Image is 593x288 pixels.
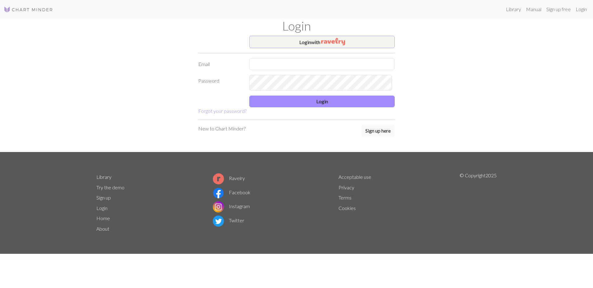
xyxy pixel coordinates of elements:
label: Password [195,75,246,91]
h1: Login [93,19,500,33]
a: Twitter [213,217,244,223]
a: Acceptable use [339,174,371,180]
a: Sign up [96,195,111,200]
a: Terms [339,195,351,200]
img: Logo [4,6,53,13]
button: Sign up here [361,125,395,137]
a: Privacy [339,184,354,190]
p: © Copyright 2025 [460,172,497,234]
a: Facebook [213,189,250,195]
a: Instagram [213,203,250,209]
a: Cookies [339,205,356,211]
img: Twitter logo [213,216,224,227]
img: Ravelry logo [213,173,224,184]
a: About [96,226,109,232]
label: Email [195,58,246,70]
p: New to Chart Minder? [198,125,246,132]
a: Login [96,205,107,211]
img: Ravelry [321,38,345,45]
a: Sign up free [544,3,573,15]
a: Home [96,215,110,221]
a: Try the demo [96,184,124,190]
button: Login [249,96,395,107]
a: Ravelry [213,175,245,181]
img: Facebook logo [213,187,224,199]
a: Library [96,174,111,180]
a: Manual [524,3,544,15]
a: Library [503,3,524,15]
a: Forgot your password? [198,108,246,114]
a: Login [573,3,589,15]
button: Loginwith [249,36,395,48]
img: Instagram logo [213,201,224,212]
